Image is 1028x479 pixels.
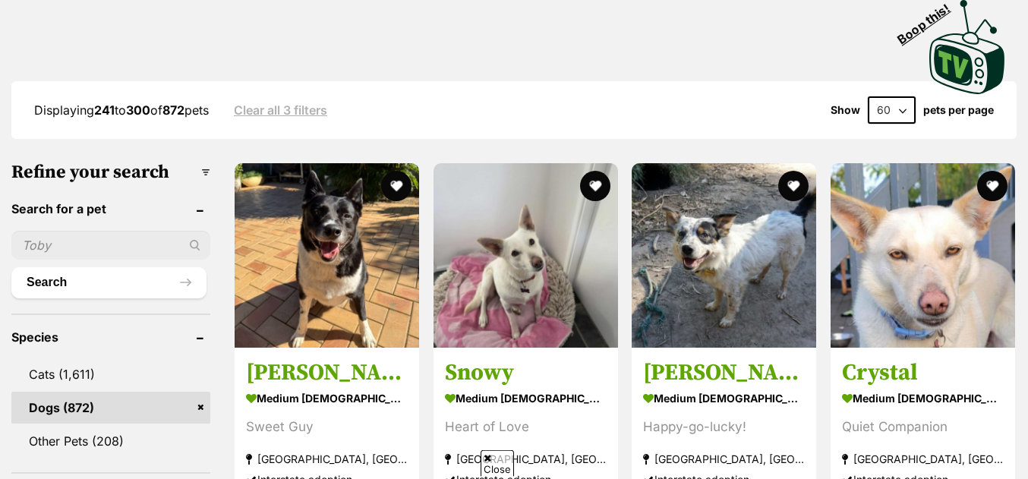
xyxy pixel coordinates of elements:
strong: 241 [94,102,115,118]
img: Milo (3) - Australian Cattle Dog x Australian Terrier x Border Collie Dog [632,163,816,348]
button: favourite [778,171,809,201]
img: Marley - Australian Kelpie x Border Collie Dog [235,163,419,348]
a: Other Pets (208) [11,425,210,457]
strong: [GEOGRAPHIC_DATA], [GEOGRAPHIC_DATA] [842,449,1004,470]
h3: Refine your search [11,162,210,183]
strong: [GEOGRAPHIC_DATA], [GEOGRAPHIC_DATA] [246,449,408,470]
strong: medium [DEMOGRAPHIC_DATA] Dog [246,388,408,410]
h3: Crystal [842,359,1004,388]
header: Search for a pet [11,202,210,216]
label: pets per page [923,104,994,116]
div: Quiet Companion [842,418,1004,438]
button: favourite [977,171,1008,201]
strong: 300 [126,102,150,118]
strong: medium [DEMOGRAPHIC_DATA] Dog [445,388,607,410]
strong: [GEOGRAPHIC_DATA], [GEOGRAPHIC_DATA] [445,449,607,470]
a: Clear all 3 filters [234,103,327,117]
button: favourite [381,171,412,201]
h3: [PERSON_NAME] (3) [643,359,805,388]
h3: [PERSON_NAME] [246,359,408,388]
strong: medium [DEMOGRAPHIC_DATA] Dog [643,388,805,410]
span: Close [481,450,514,477]
header: Species [11,330,210,344]
button: favourite [579,171,610,201]
img: Crystal - Australian Kelpie Dog [831,163,1015,348]
img: Snowy - Australian Kelpie Dog [434,163,618,348]
strong: [GEOGRAPHIC_DATA], [GEOGRAPHIC_DATA] [643,449,805,470]
span: Show [831,104,860,116]
strong: 872 [162,102,184,118]
a: Dogs (872) [11,392,210,424]
div: Heart of Love [445,418,607,438]
button: Search [11,267,207,298]
div: Happy-go-lucky! [643,418,805,438]
div: Sweet Guy [246,418,408,438]
input: Toby [11,231,210,260]
h3: Snowy [445,359,607,388]
a: Cats (1,611) [11,358,210,390]
span: Displaying to of pets [34,102,209,118]
strong: medium [DEMOGRAPHIC_DATA] Dog [842,388,1004,410]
